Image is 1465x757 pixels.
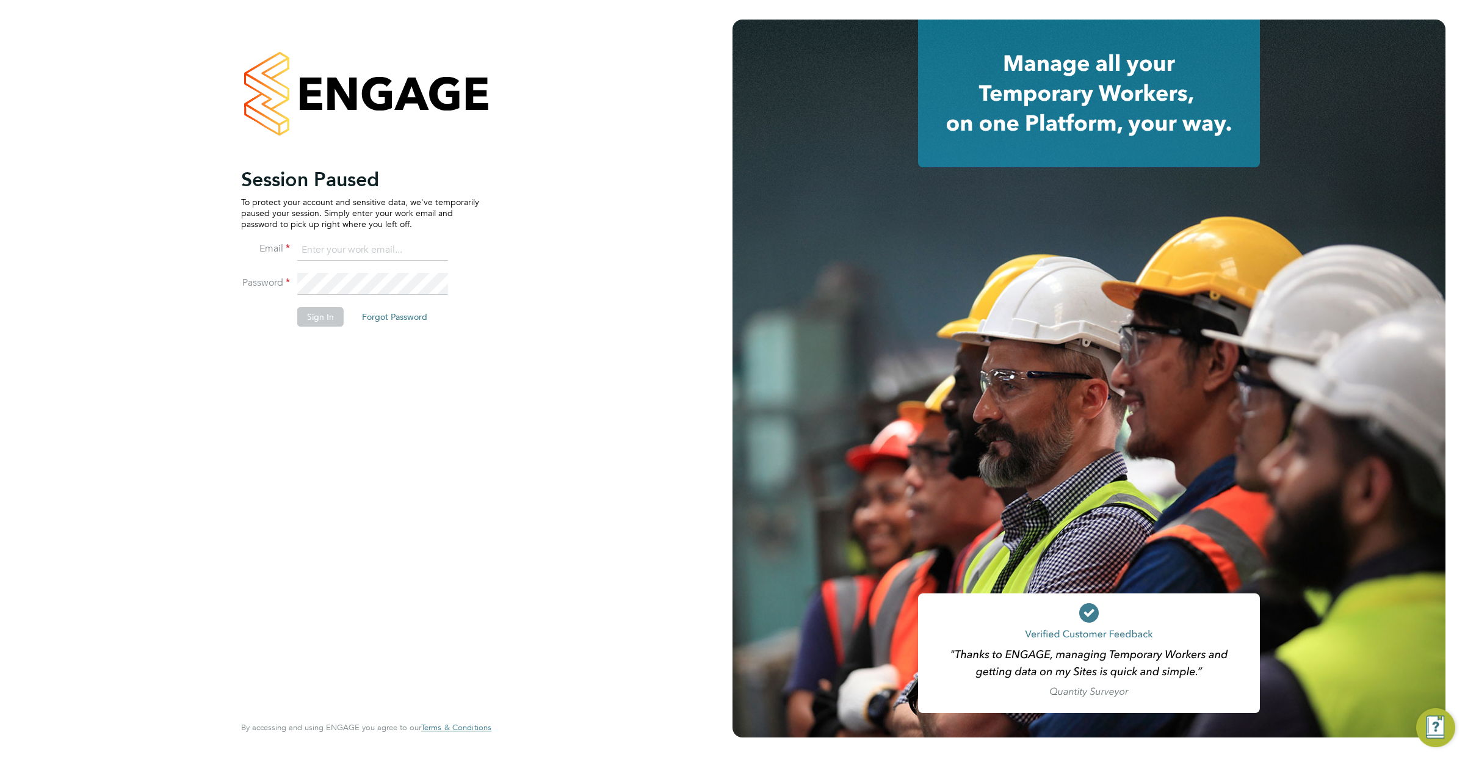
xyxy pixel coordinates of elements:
[241,722,491,733] span: By accessing and using ENGAGE you agree to our
[297,239,448,261] input: Enter your work email...
[241,197,479,230] p: To protect your account and sensitive data, we've temporarily paused your session. Simply enter y...
[421,723,491,733] a: Terms & Conditions
[241,277,290,289] label: Password
[1416,708,1455,747] button: Engage Resource Center
[421,722,491,733] span: Terms & Conditions
[297,307,344,327] button: Sign In
[241,167,479,192] h2: Session Paused
[352,307,437,327] button: Forgot Password
[241,242,290,255] label: Email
